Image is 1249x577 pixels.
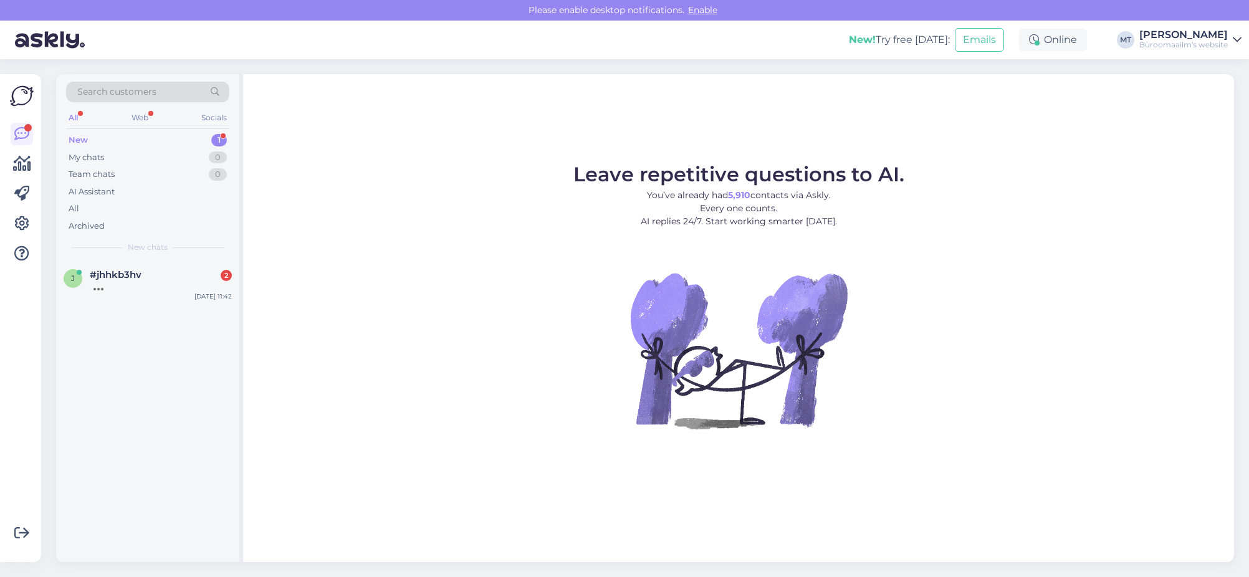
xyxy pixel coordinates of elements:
[1139,40,1228,50] div: Büroomaailm's website
[90,269,141,280] span: #jhhkb3hv
[626,238,851,462] img: No Chat active
[69,134,88,146] div: New
[849,34,876,45] b: New!
[209,151,227,164] div: 0
[128,242,168,253] span: New chats
[573,189,904,228] p: You’ve already had contacts via Askly. Every one counts. AI replies 24/7. Start working smarter [...
[66,110,80,126] div: All
[129,110,151,126] div: Web
[77,85,156,98] span: Search customers
[69,168,115,181] div: Team chats
[211,134,227,146] div: 1
[10,84,34,108] img: Askly Logo
[69,203,79,215] div: All
[221,270,232,281] div: 2
[209,168,227,181] div: 0
[849,32,950,47] div: Try free [DATE]:
[199,110,229,126] div: Socials
[1139,30,1228,40] div: [PERSON_NAME]
[1019,29,1087,51] div: Online
[1117,31,1134,49] div: MT
[69,151,104,164] div: My chats
[71,274,75,283] span: j
[573,162,904,186] span: Leave repetitive questions to AI.
[955,28,1004,52] button: Emails
[1139,30,1242,50] a: [PERSON_NAME]Büroomaailm's website
[194,292,232,301] div: [DATE] 11:42
[69,220,105,232] div: Archived
[728,189,750,201] b: 5,910
[684,4,721,16] span: Enable
[69,186,115,198] div: AI Assistant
